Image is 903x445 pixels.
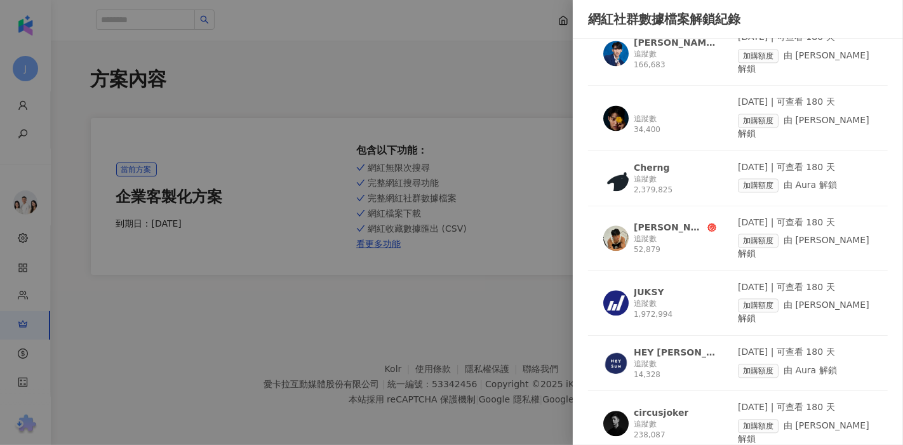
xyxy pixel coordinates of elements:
[588,10,888,28] div: 網紅社群數據檔案解鎖紀錄
[738,49,873,76] div: 由 [PERSON_NAME] 解鎖
[588,161,888,206] a: KOL AvatarCherng追蹤數 2,379,825[DATE] | 可查看 180 天加購額度由 Aura 解鎖
[738,114,873,140] div: 由 [PERSON_NAME] 解鎖
[603,41,629,66] img: KOL Avatar
[634,161,670,174] div: Cherng
[738,234,779,248] span: 加購額度
[738,364,779,378] span: 加購額度
[634,419,716,441] div: 追蹤數 238,087
[603,166,629,191] img: KOL Avatar
[603,350,629,376] img: KOL Avatar
[738,96,873,109] div: [DATE] | 可查看 180 天
[634,359,716,380] div: 追蹤數 14,328
[634,234,716,255] div: 追蹤數 52,879
[738,281,873,294] div: [DATE] | 可查看 180 天
[738,178,873,192] div: 由 Aura 解鎖
[738,298,779,312] span: 加購額度
[738,364,873,378] div: 由 Aura 解鎖
[738,298,873,325] div: 由 [PERSON_NAME] 解鎖
[588,31,888,86] a: KOL Avatar[PERSON_NAME]追蹤數 166,683[DATE] | 可查看 180 天加購額度由 [PERSON_NAME] 解鎖
[634,221,705,234] div: [PERSON_NAME]
[738,401,873,414] div: [DATE] | 可查看 180 天
[588,346,888,391] a: KOL AvatarHEY [PERSON_NAME]追蹤數 14,328[DATE] | 可查看 180 天加購額度由 Aura 解鎖
[603,290,629,315] img: KOL Avatar
[588,281,888,336] a: KOL AvatarJUKSY追蹤數 1,972,994[DATE] | 可查看 180 天加購額度由 [PERSON_NAME] 解鎖
[738,178,779,192] span: 加購額度
[588,216,888,271] a: KOL Avatar[PERSON_NAME]追蹤數 52,879[DATE] | 可查看 180 天加購額度由 [PERSON_NAME] 解鎖
[634,114,716,135] div: 追蹤數 34,400
[634,298,716,320] div: 追蹤數 1,972,994
[603,225,629,251] img: KOL Avatar
[634,174,716,196] div: 追蹤數 2,379,825
[738,234,873,260] div: 由 [PERSON_NAME] 解鎖
[603,105,629,131] img: KOL Avatar
[738,114,779,128] span: 加購額度
[738,216,873,229] div: [DATE] | 可查看 180 天
[634,346,716,359] div: HEY [PERSON_NAME]
[738,419,779,433] span: 加購額度
[738,161,873,174] div: [DATE] | 可查看 180 天
[634,36,716,49] div: [PERSON_NAME]
[634,286,664,298] div: JUKSY
[588,96,888,150] a: KOL Avatar追蹤數 34,400[DATE] | 可查看 180 天加購額度由 [PERSON_NAME] 解鎖
[738,49,779,63] span: 加購額度
[634,406,688,419] div: circusjoker
[738,346,873,359] div: [DATE] | 可查看 180 天
[603,411,629,436] img: KOL Avatar
[634,49,716,70] div: 追蹤數 166,683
